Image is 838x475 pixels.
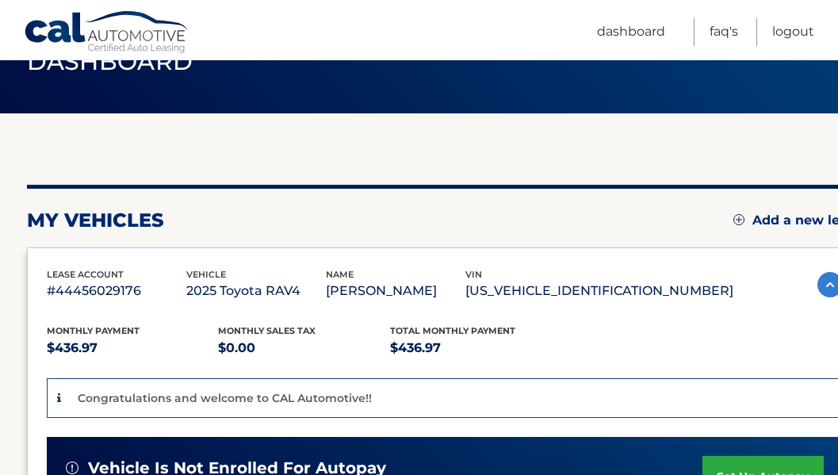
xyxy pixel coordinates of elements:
[465,280,733,302] p: [US_VEHICLE_IDENTIFICATION_NUMBER]
[47,325,140,336] span: Monthly Payment
[218,325,316,336] span: Monthly sales Tax
[186,269,226,280] span: vehicle
[772,18,814,46] a: Logout
[186,280,326,302] p: 2025 Toyota RAV4
[465,269,482,280] span: vin
[27,209,164,232] h2: my vehicles
[326,280,465,302] p: [PERSON_NAME]
[24,10,190,56] a: Cal Automotive
[733,214,744,225] img: add.svg
[710,18,738,46] a: FAQ's
[47,269,124,280] span: lease account
[47,337,219,359] p: $436.97
[390,337,562,359] p: $436.97
[78,391,372,405] p: Congratulations and welcome to CAL Automotive!!
[218,337,390,359] p: $0.00
[47,280,186,302] p: #44456029176
[326,269,354,280] span: name
[390,325,515,336] span: Total Monthly Payment
[27,47,193,76] span: Dashboard
[597,18,665,46] a: Dashboard
[66,462,78,474] img: alert-white.svg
